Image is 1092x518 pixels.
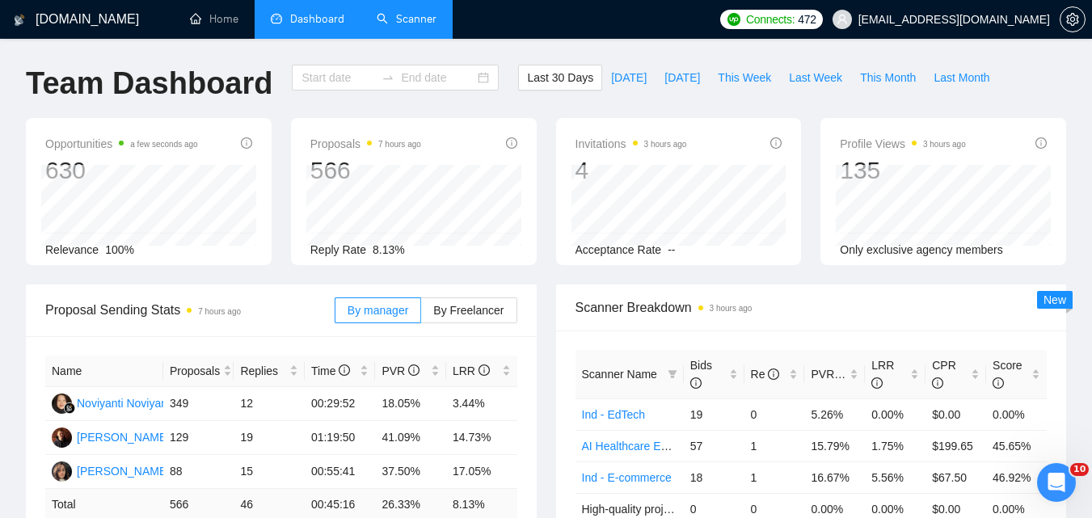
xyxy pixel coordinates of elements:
[1060,13,1085,26] span: setting
[163,356,234,387] th: Proposals
[45,155,198,186] div: 630
[576,134,687,154] span: Invitations
[576,297,1048,318] span: Scanner Breakdown
[310,134,421,154] span: Proposals
[1060,6,1086,32] button: setting
[105,243,134,256] span: 100%
[170,362,220,380] span: Proposals
[375,455,446,489] td: 37.50%
[925,398,986,430] td: $0.00
[804,430,865,461] td: 15.79%
[986,430,1047,461] td: 45.65%
[770,137,782,149] span: info-circle
[446,455,517,489] td: 17.05%
[804,461,865,493] td: 16.67%
[446,421,517,455] td: 14.73%
[837,14,848,25] span: user
[1044,293,1066,306] span: New
[865,461,925,493] td: 5.56%
[993,377,1004,389] span: info-circle
[378,140,421,149] time: 7 hours ago
[690,359,712,390] span: Bids
[77,428,170,446] div: [PERSON_NAME]
[52,394,72,414] img: NN
[271,13,282,24] span: dashboard
[576,243,662,256] span: Acceptance Rate
[241,137,252,149] span: info-circle
[668,243,675,256] span: --
[479,364,490,376] span: info-circle
[14,7,25,33] img: logo
[290,12,344,26] span: Dashboard
[52,427,72,448] img: AS
[744,430,805,461] td: 1
[52,430,170,443] a: AS[PERSON_NAME]
[305,421,376,455] td: 01:19:50
[348,304,408,317] span: By manager
[305,455,376,489] td: 00:55:41
[727,13,740,26] img: upwork-logo.png
[582,408,646,421] a: Ind - EdTech
[77,394,173,412] div: Noviyanti Noviyanti
[45,300,335,320] span: Proposal Sending Stats
[1070,463,1089,476] span: 10
[163,455,234,489] td: 88
[433,304,504,317] span: By Freelancer
[1035,137,1047,149] span: info-circle
[751,368,780,381] span: Re
[664,362,681,386] span: filter
[446,387,517,421] td: 3.44%
[234,356,305,387] th: Replies
[26,65,272,103] h1: Team Dashboard
[408,364,420,376] span: info-circle
[840,243,1003,256] span: Only exclusive agency members
[840,134,966,154] span: Profile Views
[804,398,865,430] td: 5.26%
[45,356,163,387] th: Name
[45,134,198,154] span: Opportunities
[925,461,986,493] td: $67.50
[52,461,72,482] img: KA
[582,440,702,453] a: AI Healthcare Extended
[45,243,99,256] span: Relevance
[198,307,241,316] time: 7 hours ago
[746,11,795,28] span: Connects:
[373,243,405,256] span: 8.13%
[718,69,771,86] span: This Week
[865,430,925,461] td: 1.75%
[664,69,700,86] span: [DATE]
[77,462,170,480] div: [PERSON_NAME]
[709,65,780,91] button: This Week
[234,421,305,455] td: 19
[1060,13,1086,26] a: setting
[234,455,305,489] td: 15
[684,398,744,430] td: 19
[130,140,197,149] time: a few seconds ago
[811,368,849,381] span: PVR
[527,69,593,86] span: Last 30 Days
[576,155,687,186] div: 4
[518,65,602,91] button: Last 30 Days
[690,377,702,389] span: info-circle
[668,369,677,379] span: filter
[923,140,966,149] time: 3 hours ago
[602,65,656,91] button: [DATE]
[744,461,805,493] td: 1
[934,69,989,86] span: Last Month
[993,359,1022,390] span: Score
[453,364,490,377] span: LRR
[310,155,421,186] div: 566
[860,69,916,86] span: This Month
[611,69,647,86] span: [DATE]
[377,12,436,26] a: searchScanner
[684,430,744,461] td: 57
[932,377,943,389] span: info-circle
[305,387,376,421] td: 00:29:52
[163,387,234,421] td: 349
[582,471,672,484] a: Ind - E-commerce
[375,387,446,421] td: 18.05%
[986,398,1047,430] td: 0.00%
[301,69,375,86] input: Start date
[375,421,446,455] td: 41.09%
[240,362,286,380] span: Replies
